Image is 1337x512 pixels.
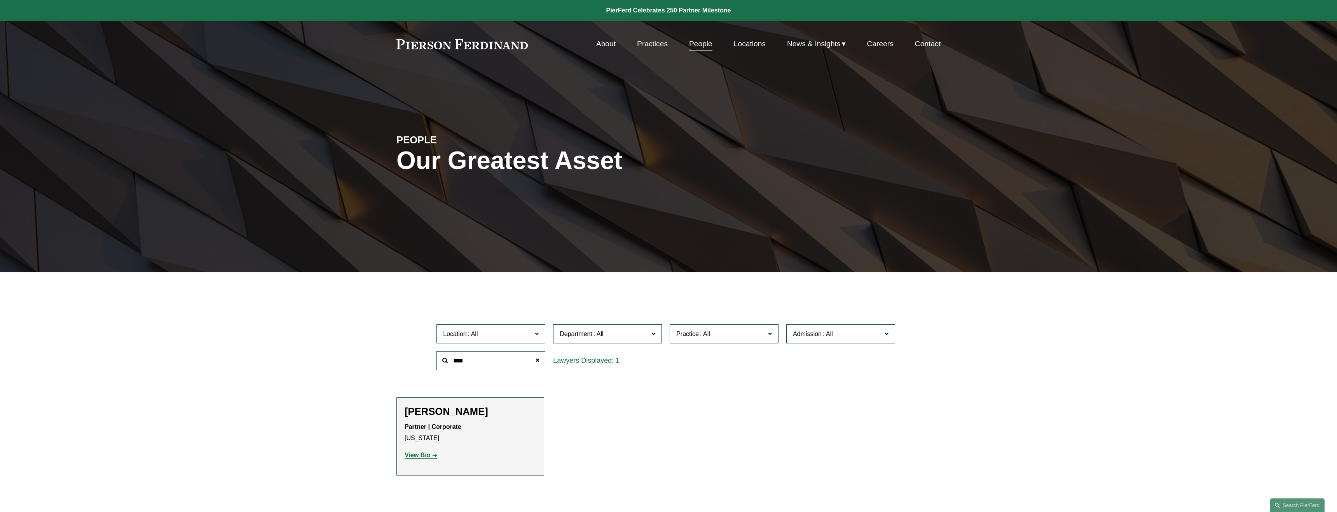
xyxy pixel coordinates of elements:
[787,37,841,51] span: News & Insights
[596,37,616,51] a: About
[405,452,430,458] strong: View Bio
[915,37,941,51] a: Contact
[787,37,846,51] a: folder dropdown
[615,357,619,364] span: 1
[867,37,894,51] a: Careers
[396,134,532,146] h4: PEOPLE
[793,331,822,337] span: Admission
[405,423,461,430] strong: Partner | Corporate
[734,37,766,51] a: Locations
[676,331,699,337] span: Practice
[405,421,536,444] p: [US_STATE]
[637,37,668,51] a: Practices
[396,146,759,175] h1: Our Greatest Asset
[689,37,712,51] a: People
[405,406,536,418] h2: [PERSON_NAME]
[1270,498,1325,512] a: Search this site
[560,331,592,337] span: Department
[443,331,467,337] span: Location
[405,452,437,458] a: View Bio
